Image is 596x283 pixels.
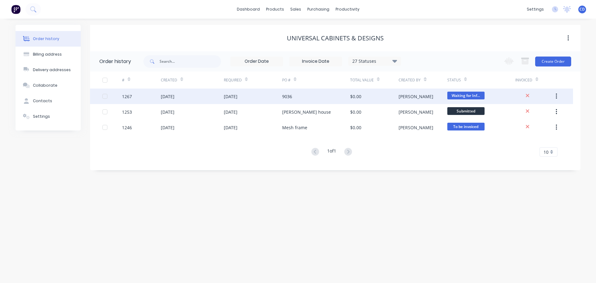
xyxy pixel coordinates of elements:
button: Settings [16,109,81,124]
span: Submitted [447,107,485,115]
div: Created [161,77,177,83]
div: Total Value [350,71,399,89]
div: Created [161,71,224,89]
div: products [263,5,287,14]
div: [PERSON_NAME] [399,109,433,115]
div: [DATE] [161,124,174,131]
div: # [122,71,161,89]
div: 1253 [122,109,132,115]
div: [DATE] [224,93,237,100]
div: $0.00 [350,124,361,131]
div: productivity [332,5,363,14]
div: Invoiced [515,71,554,89]
span: To be invoiced [447,123,485,130]
div: Created By [399,77,421,83]
div: Status [447,77,461,83]
div: [PERSON_NAME] [399,93,433,100]
div: $0.00 [350,93,361,100]
div: [PERSON_NAME] [399,124,433,131]
button: Contacts [16,93,81,109]
div: Total Value [350,77,374,83]
button: Create Order [535,57,571,66]
div: 9036 [282,93,292,100]
button: Collaborate [16,78,81,93]
div: [DATE] [224,109,237,115]
div: Universal Cabinets & Designs [287,34,384,42]
div: Required [224,77,242,83]
div: Order history [33,36,59,42]
input: Invoice Date [290,57,342,66]
div: PO # [282,71,350,89]
div: [DATE] [224,124,237,131]
div: # [122,77,124,83]
div: 1246 [122,124,132,131]
div: 1267 [122,93,132,100]
div: 27 Statuses [349,58,401,65]
div: 1 of 1 [327,148,336,157]
div: [DATE] [161,93,174,100]
button: Order history [16,31,81,47]
button: Billing address [16,47,81,62]
span: Waiting for Inf... [447,92,485,99]
div: [PERSON_NAME] house [282,109,331,115]
input: Order Date [231,57,283,66]
div: Order history [99,58,131,65]
div: Required [224,71,282,89]
button: Delivery addresses [16,62,81,78]
div: Created By [399,71,447,89]
div: Contacts [33,98,52,104]
span: 10 [544,149,549,155]
img: Factory [11,5,20,14]
div: Billing address [33,52,62,57]
div: $0.00 [350,109,361,115]
div: Invoiced [515,77,532,83]
div: Collaborate [33,83,57,88]
div: Delivery addresses [33,67,71,73]
div: Mesh frame [282,124,307,131]
div: PO # [282,77,291,83]
div: Settings [33,114,50,119]
input: Search... [160,55,221,68]
div: Status [447,71,515,89]
div: settings [524,5,547,14]
div: purchasing [304,5,332,14]
span: CD [580,7,585,12]
a: dashboard [234,5,263,14]
div: sales [287,5,304,14]
div: [DATE] [161,109,174,115]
